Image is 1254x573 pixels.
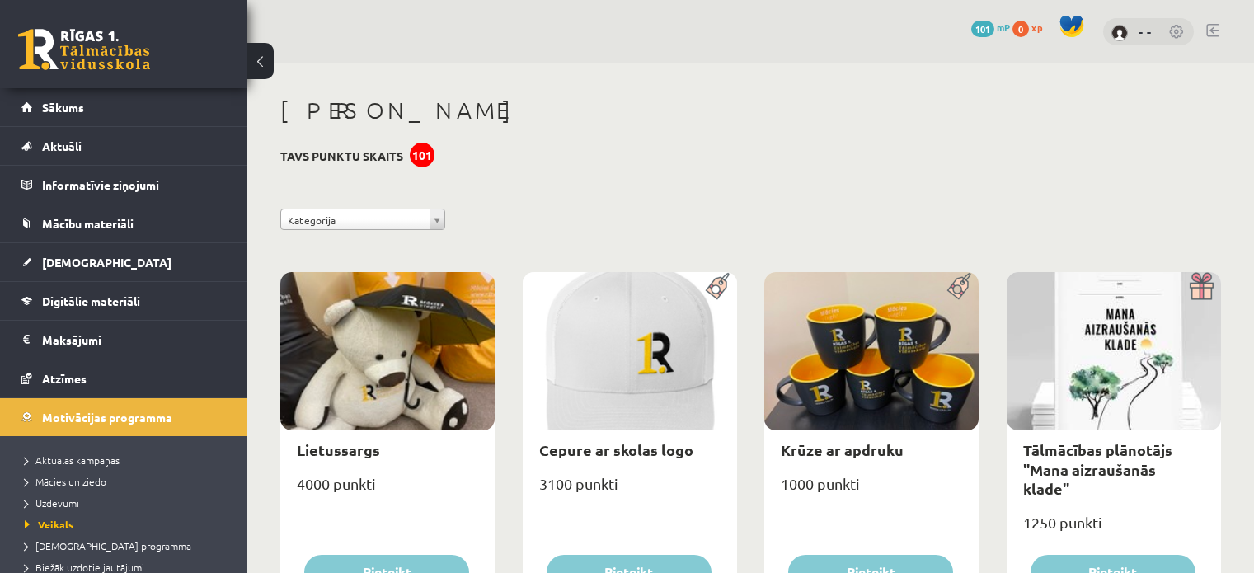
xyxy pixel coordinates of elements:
[42,139,82,153] span: Aktuāli
[539,440,693,459] a: Cepure ar skolas logo
[764,470,979,511] div: 1000 punkti
[21,88,227,126] a: Sākums
[42,294,140,308] span: Digitālie materiāli
[1139,23,1152,40] a: - -
[971,21,1010,34] a: 101 mP
[42,321,227,359] legend: Maksājumi
[700,272,737,300] img: Populāra prece
[280,96,1221,124] h1: [PERSON_NAME]
[18,29,150,70] a: Rīgas 1. Tālmācības vidusskola
[410,143,434,167] div: 101
[21,321,227,359] a: Maksājumi
[1023,440,1172,498] a: Tālmācības plānotājs "Mana aizraušanās klade"
[1007,509,1221,550] div: 1250 punkti
[280,149,403,163] h3: Tavs punktu skaits
[288,209,423,231] span: Kategorija
[297,440,380,459] a: Lietussargs
[21,127,227,165] a: Aktuāli
[42,166,227,204] legend: Informatīvie ziņojumi
[21,398,227,436] a: Motivācijas programma
[280,209,445,230] a: Kategorija
[42,410,172,425] span: Motivācijas programma
[25,453,120,467] span: Aktuālās kampaņas
[21,243,227,281] a: [DEMOGRAPHIC_DATA]
[42,216,134,231] span: Mācību materiāli
[25,517,231,532] a: Veikals
[42,371,87,386] span: Atzīmes
[25,518,73,531] span: Veikals
[942,272,979,300] img: Populāra prece
[1031,21,1042,34] span: xp
[42,100,84,115] span: Sākums
[25,539,191,552] span: [DEMOGRAPHIC_DATA] programma
[25,453,231,467] a: Aktuālās kampaņas
[25,474,231,489] a: Mācies un ziedo
[781,440,904,459] a: Krūze ar apdruku
[1012,21,1050,34] a: 0 xp
[42,255,171,270] span: [DEMOGRAPHIC_DATA]
[25,496,79,510] span: Uzdevumi
[21,282,227,320] a: Digitālie materiāli
[25,538,231,553] a: [DEMOGRAPHIC_DATA] programma
[21,359,227,397] a: Atzīmes
[997,21,1010,34] span: mP
[971,21,994,37] span: 101
[1184,272,1221,300] img: Dāvana ar pārsteigumu
[21,166,227,204] a: Informatīvie ziņojumi
[523,470,737,511] div: 3100 punkti
[21,204,227,242] a: Mācību materiāli
[1012,21,1029,37] span: 0
[1111,25,1128,41] img: - -
[25,475,106,488] span: Mācies un ziedo
[280,470,495,511] div: 4000 punkti
[25,496,231,510] a: Uzdevumi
